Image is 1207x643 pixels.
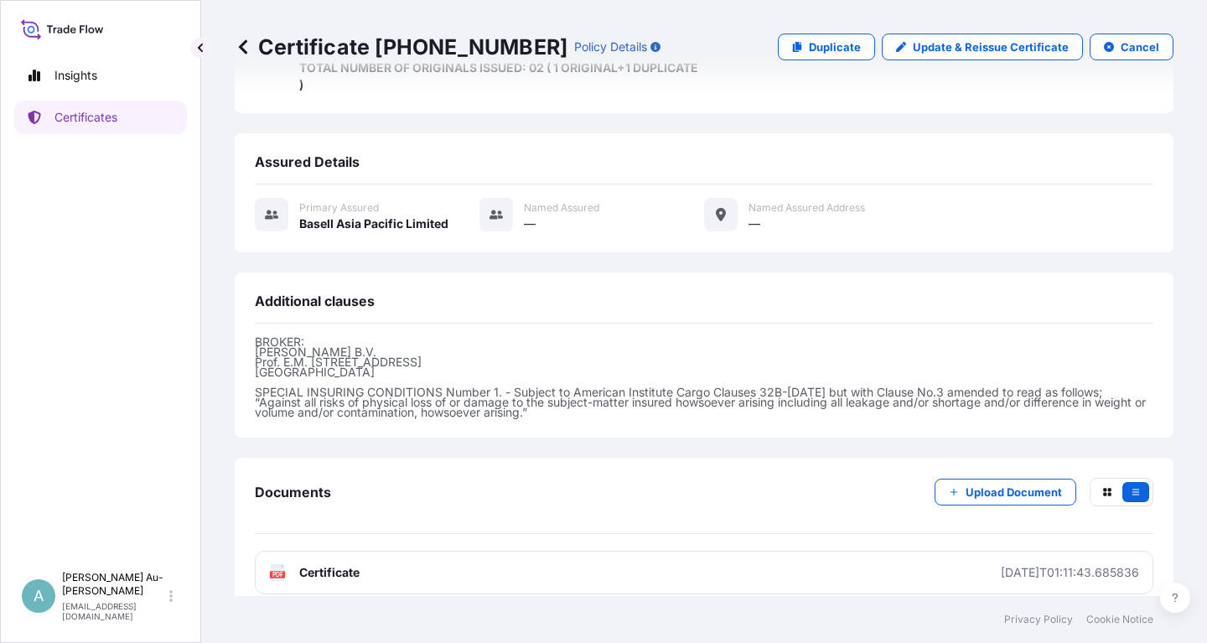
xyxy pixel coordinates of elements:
[299,215,448,232] span: Basell Asia Pacific Limited
[524,215,536,232] span: —
[54,67,97,84] p: Insights
[1004,613,1073,626] a: Privacy Policy
[809,39,861,55] p: Duplicate
[574,39,647,55] p: Policy Details
[966,484,1062,500] p: Upload Document
[1001,564,1139,581] div: [DATE]T01:11:43.685836
[54,109,117,126] p: Certificates
[255,153,360,170] span: Assured Details
[255,484,331,500] span: Documents
[778,34,875,60] a: Duplicate
[255,551,1153,594] a: PDFCertificate[DATE]T01:11:43.685836
[749,215,760,232] span: —
[255,293,375,309] span: Additional clauses
[749,201,865,215] span: Named Assured Address
[299,201,379,215] span: Primary assured
[34,588,44,604] span: A
[299,564,360,581] span: Certificate
[272,572,283,578] text: PDF
[235,34,567,60] p: Certificate [PHONE_NUMBER]
[1090,34,1173,60] button: Cancel
[14,59,187,92] a: Insights
[62,571,166,598] p: [PERSON_NAME] Au-[PERSON_NAME]
[935,479,1076,506] button: Upload Document
[62,601,166,621] p: [EMAIL_ADDRESS][DOMAIN_NAME]
[14,101,187,134] a: Certificates
[1121,39,1159,55] p: Cancel
[524,201,599,215] span: Named Assured
[913,39,1069,55] p: Update & Reissue Certificate
[255,337,1153,417] p: BROKER: [PERSON_NAME] B.V. Prof. E.M. [STREET_ADDRESS] [GEOGRAPHIC_DATA] SPECIAL INSURING CONDITI...
[1086,613,1153,626] a: Cookie Notice
[882,34,1083,60] a: Update & Reissue Certificate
